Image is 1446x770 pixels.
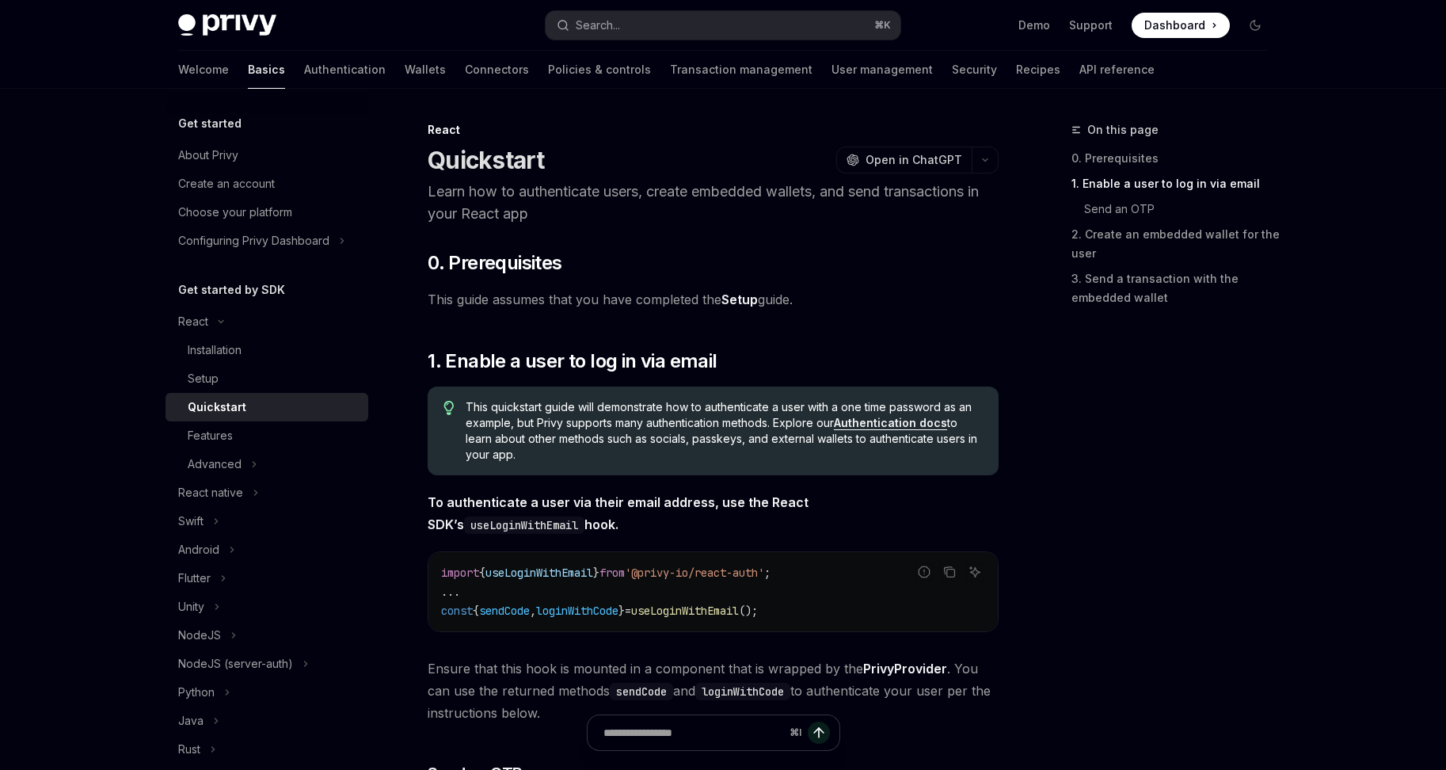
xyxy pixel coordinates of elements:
[465,51,529,89] a: Connectors
[178,683,215,702] div: Python
[808,722,830,744] button: Send message
[1016,51,1060,89] a: Recipes
[739,604,758,618] span: ();
[166,227,368,255] button: Toggle Configuring Privy Dashboard section
[441,566,479,580] span: import
[834,416,947,430] a: Authentication docs
[178,231,329,250] div: Configuring Privy Dashboard
[695,683,790,700] code: loginWithCode
[485,566,593,580] span: useLoginWithEmail
[1069,17,1113,33] a: Support
[441,585,460,599] span: ...
[166,336,368,364] a: Installation
[473,604,479,618] span: {
[1071,266,1280,311] a: 3. Send a transaction with the embedded wallet
[166,536,368,564] button: Toggle Android section
[166,650,368,678] button: Toggle NodeJS (server-auth) section
[166,307,368,336] button: Toggle React section
[428,122,999,138] div: React
[530,604,536,618] span: ,
[939,562,960,582] button: Copy the contents from the code block
[166,141,368,170] a: About Privy
[721,292,758,308] a: Setup
[863,661,947,677] a: PrivyProvider
[405,51,446,89] a: Wallets
[576,16,620,35] div: Search...
[166,198,368,227] a: Choose your platform
[965,562,985,582] button: Ask AI
[599,566,625,580] span: from
[188,369,219,388] div: Setup
[874,19,891,32] span: ⌘ K
[178,114,242,133] h5: Get started
[304,51,386,89] a: Authentication
[546,11,900,40] button: Open search
[618,604,625,618] span: }
[178,483,243,502] div: React native
[1079,51,1155,89] a: API reference
[178,174,275,193] div: Create an account
[1132,13,1230,38] a: Dashboard
[166,364,368,393] a: Setup
[625,566,764,580] span: '@privy-io/react-auth'
[166,593,368,621] button: Toggle Unity section
[166,393,368,421] a: Quickstart
[188,341,242,360] div: Installation
[1071,196,1280,222] a: Send an OTP
[166,421,368,450] a: Features
[610,683,673,700] code: sendCode
[178,711,204,730] div: Java
[166,170,368,198] a: Create an account
[764,566,771,580] span: ;
[428,349,717,374] span: 1. Enable a user to log in via email
[178,654,293,673] div: NodeJS (server-auth)
[631,604,739,618] span: useLoginWithEmail
[166,478,368,507] button: Toggle React native section
[593,566,599,580] span: }
[603,715,783,750] input: Ask a question...
[428,146,545,174] h1: Quickstart
[166,621,368,650] button: Toggle NodeJS section
[166,735,368,764] button: Toggle Rust section
[466,399,983,463] span: This quickstart guide will demonstrate how to authenticate a user with a one time password as an ...
[428,658,999,724] span: Ensure that this hook is mounted in a component that is wrapped by the . You can use the returned...
[178,280,285,299] h5: Get started by SDK
[428,181,999,225] p: Learn how to authenticate users, create embedded wallets, and send transactions in your React app
[479,604,530,618] span: sendCode
[178,312,208,331] div: React
[1144,17,1205,33] span: Dashboard
[166,564,368,593] button: Toggle Flutter section
[188,426,233,445] div: Features
[428,250,561,276] span: 0. Prerequisites
[178,540,219,559] div: Android
[178,51,229,89] a: Welcome
[1071,171,1280,196] a: 1. Enable a user to log in via email
[428,494,809,532] strong: To authenticate a user via their email address, use the React SDK’s hook.
[178,14,276,36] img: dark logo
[1071,222,1280,266] a: 2. Create an embedded wallet for the user
[479,566,485,580] span: {
[166,450,368,478] button: Toggle Advanced section
[178,597,204,616] div: Unity
[464,517,584,534] code: useLoginWithEmail
[178,146,238,165] div: About Privy
[536,604,618,618] span: loginWithCode
[178,569,211,588] div: Flutter
[178,512,204,531] div: Swift
[441,604,473,618] span: const
[166,678,368,707] button: Toggle Python section
[836,147,972,173] button: Open in ChatGPT
[443,401,455,415] svg: Tip
[188,398,246,417] div: Quickstart
[625,604,631,618] span: =
[866,152,962,168] span: Open in ChatGPT
[1087,120,1159,139] span: On this page
[428,288,999,311] span: This guide assumes that you have completed the guide.
[831,51,933,89] a: User management
[178,740,200,759] div: Rust
[166,507,368,536] button: Toggle Swift section
[670,51,812,89] a: Transaction management
[914,562,934,582] button: Report incorrect code
[1242,13,1268,38] button: Toggle dark mode
[1071,146,1280,171] a: 0. Prerequisites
